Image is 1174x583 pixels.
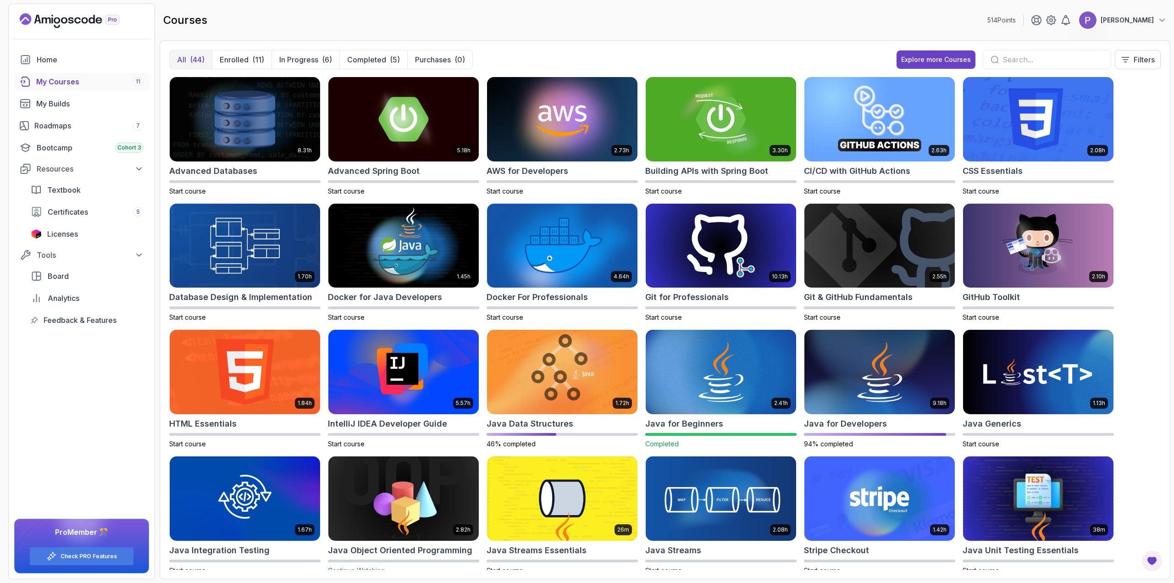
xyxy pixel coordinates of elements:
span: Feedback & Features [44,315,116,326]
img: Java Generics card [963,330,1113,414]
h2: Advanced Databases [169,165,257,178]
p: Purchases [415,54,451,65]
p: 1.13h [1093,400,1105,407]
a: Java for Beginners card2.41hJava for BeginnersCompleted [645,329,797,449]
p: 3.30h [772,147,788,154]
a: certificates [25,203,149,221]
input: Search... [1002,54,1103,65]
p: 1.72h [615,400,629,407]
img: Java Streams card [646,456,796,541]
div: (0) [454,54,465,65]
p: Completed [347,54,386,65]
span: Start course [963,313,999,321]
p: 1.67h [298,526,312,533]
div: Explore more Courses [901,55,971,64]
a: Java Object Oriented Programming card2.82hJava Object Oriented ProgrammingContinue Watching [328,456,479,575]
h2: GitHub Toolkit [963,291,1020,304]
span: Cohort 3 [117,144,141,151]
img: GitHub Toolkit card [963,204,1113,288]
span: Start course [963,440,999,448]
h2: Java Object Oriented Programming [328,544,472,557]
span: Start course [645,313,682,321]
p: 5.57h [456,400,471,407]
h2: Git & GitHub Fundamentals [804,291,913,304]
div: Tools [37,250,144,261]
p: 2.41h [774,400,788,407]
img: CSS Essentials card [963,77,1113,161]
button: Completed(5) [339,50,407,69]
span: 11 [136,78,140,85]
a: courses [14,72,149,91]
p: All [177,54,186,65]
a: Java Data Structures card1.72hJava Data Structures46% completed [487,329,638,449]
h2: Java for Developers [804,417,887,430]
span: 7 [136,122,140,129]
h2: Java Integration Testing [169,544,270,557]
div: (11) [252,54,264,65]
button: user profile image[PERSON_NAME] [1079,11,1167,29]
span: Start course [645,566,682,574]
span: Start course [804,187,841,195]
button: Resources [14,161,149,177]
p: 2.63h [931,147,947,154]
p: 4.64h [614,273,629,280]
a: bootcamp [14,139,149,157]
h2: Database Design & Implementation [169,291,312,304]
span: Textbook [47,184,81,195]
p: 1.84h [298,400,312,407]
p: 2.08h [1090,147,1105,154]
button: Explore more Courses [897,50,975,69]
h2: Building APIs with Spring Boot [645,165,768,178]
button: Open Feedback Button [1141,550,1163,572]
img: Git & GitHub Fundamentals card [804,204,955,288]
span: Start course [804,566,841,574]
h2: Docker For Professionals [487,291,588,304]
p: 2.73h [614,147,629,154]
img: user profile image [1079,11,1096,29]
p: 8.31h [298,147,312,154]
a: builds [14,94,149,113]
img: Java Unit Testing Essentials card [963,456,1113,541]
span: Start course [328,440,365,448]
div: (44) [190,54,205,65]
a: board [25,267,149,285]
div: (6) [322,54,332,65]
img: AWS for Developers card [487,77,637,161]
p: 2.55h [932,273,947,280]
p: 514 Points [987,16,1016,25]
div: My Builds [36,98,144,109]
span: Start course [487,187,523,195]
p: Enrolled [220,54,249,65]
p: 5.18h [457,147,471,154]
img: CI/CD with GitHub Actions card [804,77,955,161]
p: 2.82h [456,526,471,533]
button: Purchases(0) [407,50,472,69]
span: Start course [169,313,206,321]
span: Start course [328,187,365,195]
a: Java for Developers card9.18hJava for Developers94% completed [804,329,955,449]
button: Check PRO Features [29,547,134,566]
div: Home [37,54,144,65]
span: Certificates [48,206,88,217]
button: All(44) [170,50,212,69]
span: Start course [963,566,999,574]
p: 1.45h [457,273,471,280]
h2: Java Streams Essentials [487,544,587,557]
span: Start course [487,313,523,321]
img: Java for Developers card [804,330,955,414]
a: feedback [25,311,149,329]
img: Building APIs with Spring Boot card [646,77,796,161]
a: home [14,50,149,69]
p: 1.42h [933,526,947,533]
div: Resources [37,163,144,174]
span: Continue Watching [328,566,385,574]
div: My Courses [36,76,144,87]
span: 5 [136,208,140,216]
h2: Docker for Java Developers [328,291,442,304]
h2: CSS Essentials [963,165,1023,178]
h2: Git for Professionals [645,291,729,304]
a: licenses [25,225,149,243]
img: jetbrains icon [31,229,42,239]
h2: IntelliJ IDEA Developer Guide [328,417,447,430]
